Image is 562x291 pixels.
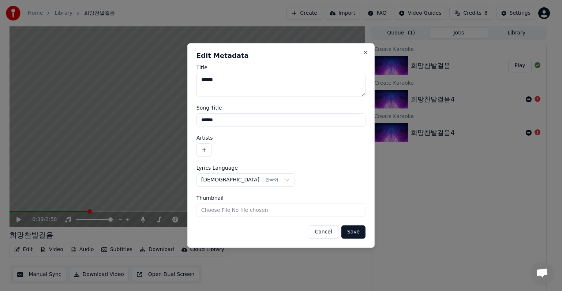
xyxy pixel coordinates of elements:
button: Save [341,225,366,239]
span: Lyrics Language [196,165,238,170]
label: Song Title [196,105,366,110]
label: Title [196,65,366,70]
span: Thumbnail [196,195,224,200]
h2: Edit Metadata [196,52,366,59]
button: Cancel [308,225,338,239]
label: Artists [196,135,366,140]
